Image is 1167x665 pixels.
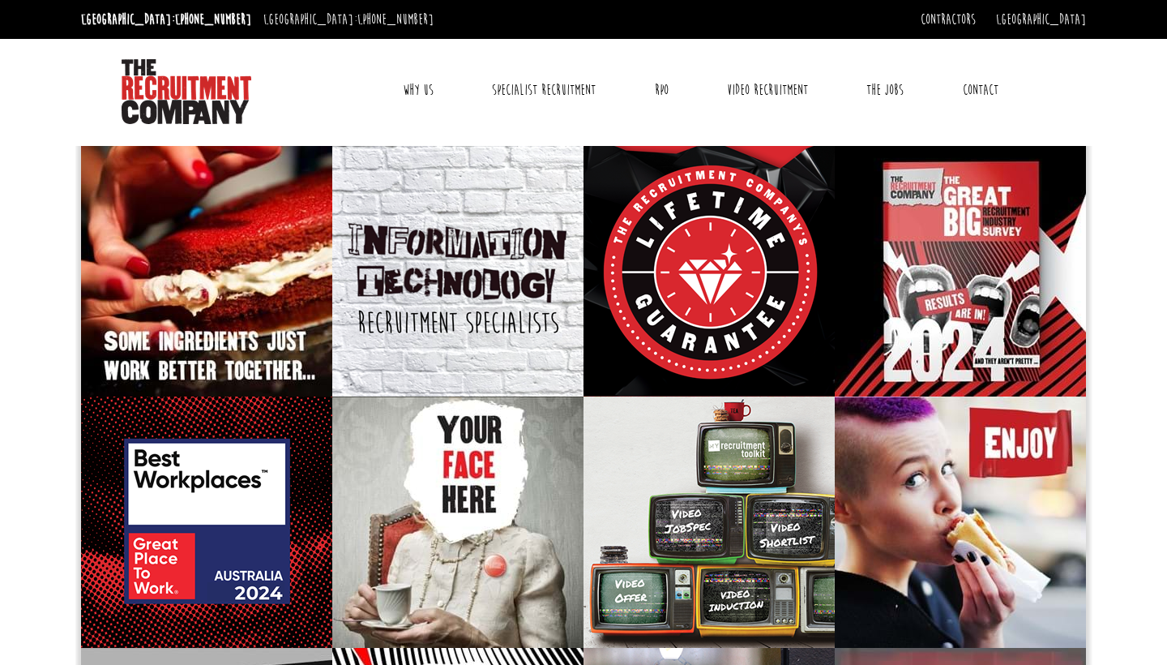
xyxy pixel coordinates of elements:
[259,6,438,32] li: [GEOGRAPHIC_DATA]:
[77,6,255,32] li: [GEOGRAPHIC_DATA]:
[643,70,681,110] a: RPO
[122,59,251,124] img: The Recruitment Company
[921,11,976,28] a: Contractors
[951,70,1011,110] a: Contact
[175,11,251,28] a: [PHONE_NUMBER]
[391,70,446,110] a: Why Us
[996,11,1086,28] a: [GEOGRAPHIC_DATA]
[715,70,820,110] a: Video Recruitment
[854,70,916,110] a: The Jobs
[357,11,434,28] a: [PHONE_NUMBER]
[480,70,608,110] a: Specialist Recruitment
